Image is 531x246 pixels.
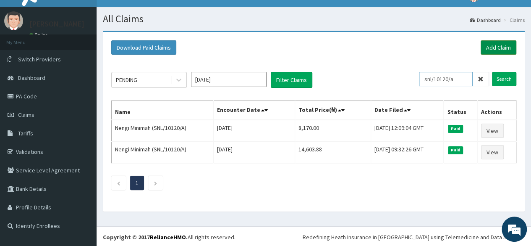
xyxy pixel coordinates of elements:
[16,42,34,63] img: d_794563401_company_1708531726252_794563401
[18,130,33,137] span: Tariffs
[112,101,214,120] th: Name
[154,179,157,187] a: Next page
[112,142,214,163] td: Nengi Minimah (SNL/10120/A)
[295,120,371,142] td: 8,170.00
[295,142,371,163] td: 14,603.88
[371,120,444,142] td: [DATE] 12:09:04 GMT
[371,101,444,120] th: Date Filed
[4,11,23,30] img: User Image
[481,145,504,159] a: View
[481,124,504,138] a: View
[116,76,137,84] div: PENDING
[419,72,473,86] input: Search by HMO ID
[448,125,463,132] span: Paid
[444,101,477,120] th: Status
[271,72,312,88] button: Filter Claims
[502,16,525,24] li: Claims
[213,142,295,163] td: [DATE]
[103,233,188,241] strong: Copyright © 2017 .
[117,179,120,187] a: Previous page
[371,142,444,163] td: [DATE] 09:32:26 GMT
[49,71,116,156] span: We're online!
[303,233,525,241] div: Redefining Heath Insurance in [GEOGRAPHIC_DATA] using Telemedicine and Data Science!
[18,74,45,82] span: Dashboard
[481,40,516,55] a: Add Claim
[44,47,141,58] div: Chat with us now
[136,179,139,187] a: Page 1 is your current page
[492,72,516,86] input: Search
[18,56,61,63] span: Switch Providers
[138,4,158,24] div: Minimize live chat window
[477,101,516,120] th: Actions
[470,16,501,24] a: Dashboard
[213,101,295,120] th: Encounter Date
[18,111,34,119] span: Claims
[191,72,267,87] input: Select Month and Year
[29,20,84,28] p: [PERSON_NAME]
[448,146,463,154] span: Paid
[150,233,186,241] a: RelianceHMO
[4,160,160,189] textarea: Type your message and hit 'Enter'
[295,101,371,120] th: Total Price(₦)
[111,40,176,55] button: Download Paid Claims
[213,120,295,142] td: [DATE]
[29,32,50,38] a: Online
[103,13,525,24] h1: All Claims
[112,120,214,142] td: Nengi Minimah (SNL/10120/A)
